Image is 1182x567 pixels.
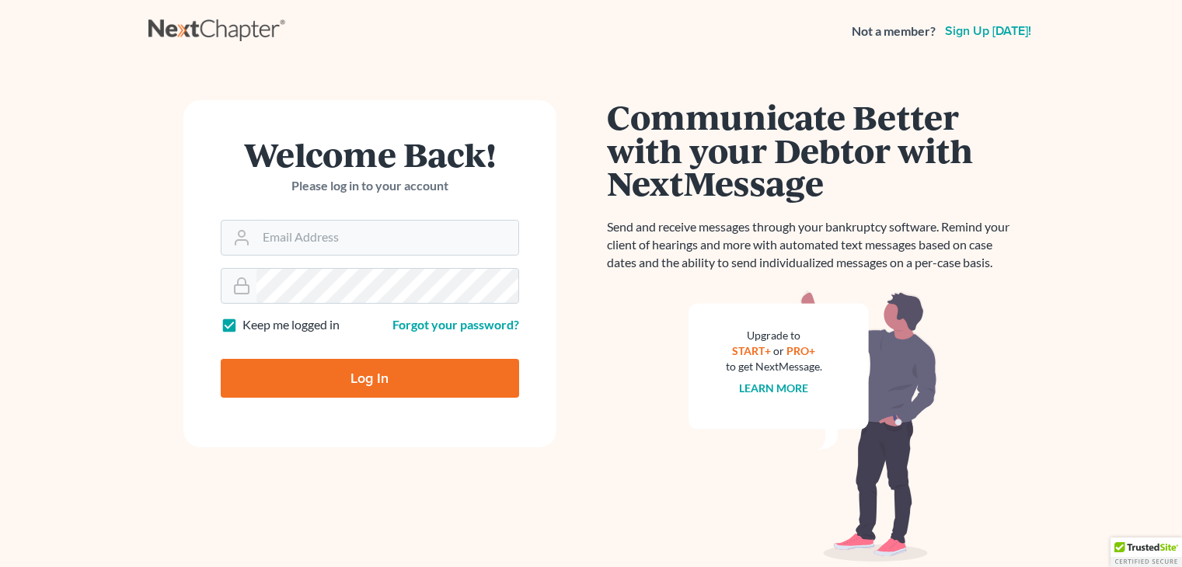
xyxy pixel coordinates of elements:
p: Please log in to your account [221,177,519,195]
input: Log In [221,359,519,398]
a: Sign up [DATE]! [942,25,1034,37]
a: PRO+ [786,344,815,357]
a: START+ [732,344,771,357]
input: Email Address [256,221,518,255]
p: Send and receive messages through your bankruptcy software. Remind your client of hearings and mo... [607,218,1019,272]
div: Upgrade to [726,328,822,343]
h1: Communicate Better with your Debtor with NextMessage [607,100,1019,200]
h1: Welcome Back! [221,137,519,171]
div: to get NextMessage. [726,359,822,374]
span: or [773,344,784,357]
strong: Not a member? [852,23,936,40]
a: Learn more [739,381,808,395]
label: Keep me logged in [242,316,340,334]
div: TrustedSite Certified [1111,537,1182,567]
img: nextmessage_bg-59042aed3d76b12b5cd301f8e5b87938c9018125f34e5fa2b7a6b67550977c72.svg [689,290,937,562]
a: Forgot your password? [392,317,519,332]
